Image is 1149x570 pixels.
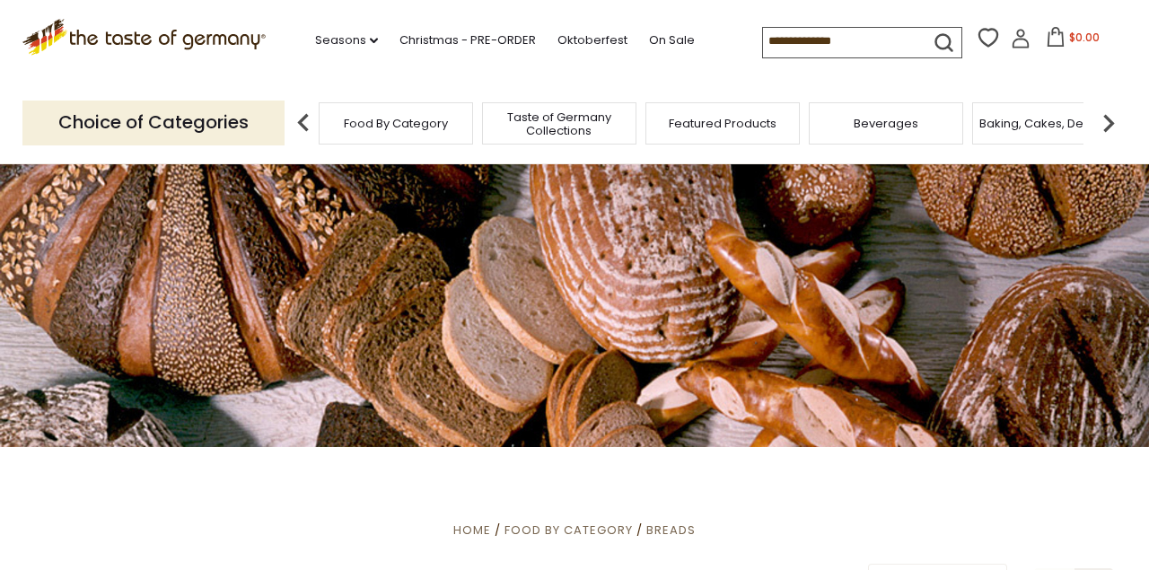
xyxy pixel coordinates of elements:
span: $0.00 [1069,30,1100,45]
p: Choice of Categories [22,101,285,145]
a: Breads [646,522,696,539]
a: Baking, Cakes, Desserts [979,117,1118,130]
a: Beverages [854,117,918,130]
a: Oktoberfest [557,31,627,50]
a: Christmas - PRE-ORDER [399,31,536,50]
a: Food By Category [344,117,448,130]
a: Home [453,522,491,539]
a: Featured Products [669,117,776,130]
button: $0.00 [1034,27,1110,54]
a: Seasons [315,31,378,50]
img: next arrow [1091,105,1127,141]
a: Taste of Germany Collections [487,110,631,137]
a: Food By Category [504,522,633,539]
a: On Sale [649,31,695,50]
img: previous arrow [285,105,321,141]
